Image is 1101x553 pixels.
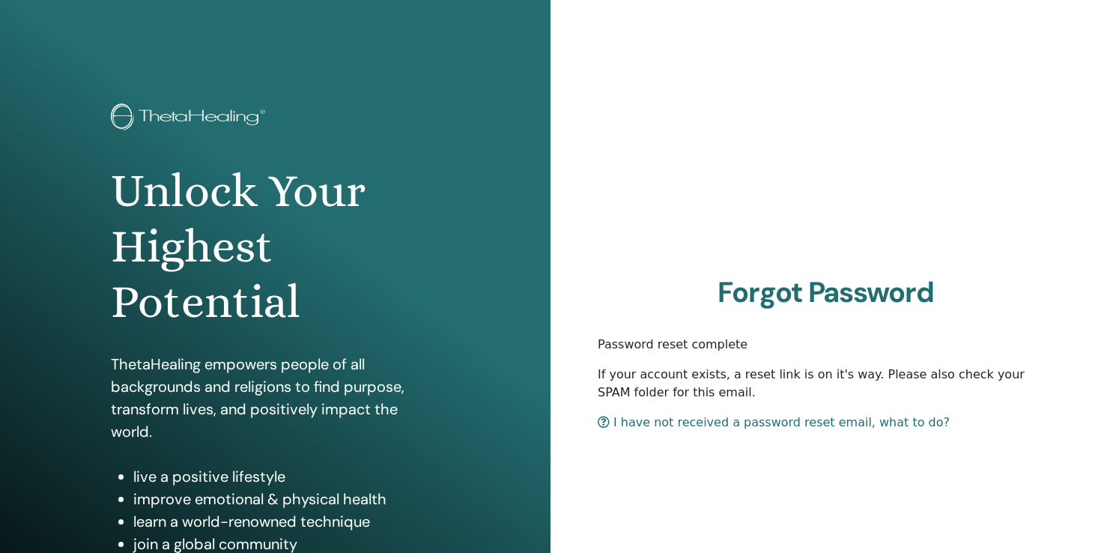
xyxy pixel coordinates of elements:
[598,415,950,429] a: I have not received a password reset email, what to do?
[111,353,440,443] p: ThetaHealing empowers people of all backgrounds and religions to find purpose, transform lives, a...
[598,366,1054,402] p: If your account exists, a reset link is on it's way. Please also check your SPAM folder for this ...
[111,163,440,330] h1: Unlock Your Highest Potential
[133,465,440,488] li: live a positive lifestyle
[598,276,1054,310] h2: Forgot Password
[598,336,1054,354] p: Password reset complete
[133,510,440,533] li: learn a world-renowned technique
[133,488,440,510] li: improve emotional & physical health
